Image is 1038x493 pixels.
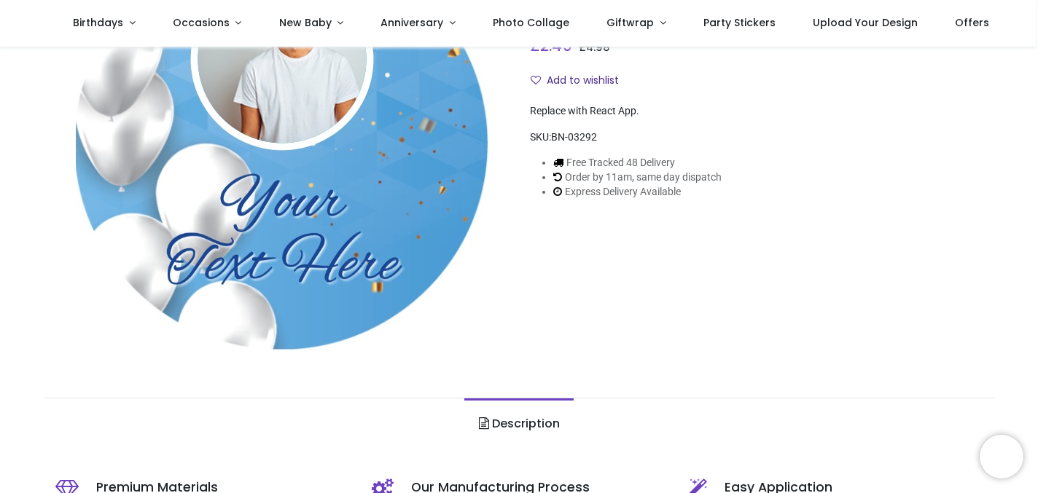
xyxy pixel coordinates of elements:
[551,131,597,143] span: BN-03292
[955,15,989,30] span: Offers
[173,15,230,30] span: Occasions
[586,40,610,55] span: 4.98
[73,15,123,30] span: Birthdays
[553,185,722,200] li: Express Delivery Available
[530,130,983,145] div: SKU:
[381,15,443,30] span: Anniversary
[579,40,610,55] span: £
[553,156,722,170] li: Free Tracked 48 Delivery
[703,15,776,30] span: Party Stickers
[553,170,722,185] li: Order by 11am, same day dispatch
[531,75,541,85] i: Add to wishlist
[279,15,332,30] span: New Baby
[980,435,1023,478] iframe: Brevo live chat
[530,104,983,119] div: Replace with React App.
[606,15,654,30] span: Giftwrap
[530,68,631,93] button: Add to wishlistAdd to wishlist
[813,15,918,30] span: Upload Your Design
[464,398,573,449] a: Description
[493,15,569,30] span: Photo Collage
